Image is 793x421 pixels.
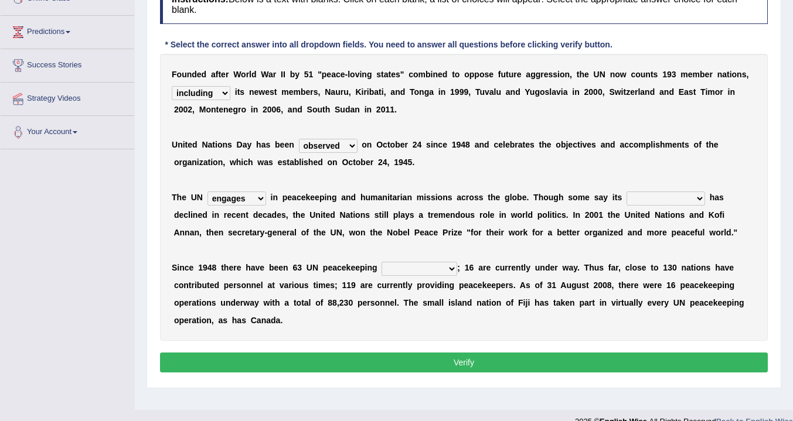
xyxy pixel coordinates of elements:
[270,87,274,97] b: s
[243,140,247,149] b: a
[237,140,243,149] b: D
[369,87,375,97] b: b
[645,70,651,79] b: n
[246,70,249,79] b: r
[293,87,300,97] b: m
[465,140,470,149] b: 8
[254,87,258,97] b: e
[322,70,327,79] b: p
[662,70,667,79] b: 1
[247,140,252,149] b: y
[577,70,580,79] b: t
[345,70,348,79] b: -
[485,87,489,97] b: v
[238,105,241,114] b: r
[212,140,215,149] b: t
[455,87,460,97] b: 9
[433,70,438,79] b: n
[680,70,688,79] b: m
[343,87,349,97] b: u
[350,105,355,114] b: a
[266,140,270,149] b: s
[187,70,192,79] b: n
[469,70,475,79] b: p
[385,105,390,114] b: 1
[355,70,360,79] b: v
[318,70,322,79] b: "
[501,70,506,79] b: u
[672,70,676,79] b: 3
[561,87,563,97] b: i
[376,140,383,149] b: O
[489,87,494,97] b: a
[192,70,197,79] b: d
[688,70,693,79] b: e
[362,140,367,149] b: o
[479,70,485,79] b: o
[443,140,447,149] b: e
[251,70,257,79] b: d
[593,87,598,97] b: 0
[464,70,469,79] b: o
[348,70,350,79] b: l
[325,105,331,114] b: h
[709,70,712,79] b: r
[384,70,389,79] b: a
[322,105,325,114] b: t
[438,87,441,97] b: i
[391,70,396,79] b: e
[261,70,268,79] b: W
[221,70,226,79] b: e
[265,87,270,97] b: e
[202,140,207,149] b: N
[183,140,185,149] b: i
[742,70,747,79] b: s
[249,87,254,97] b: n
[182,70,187,79] b: u
[707,87,714,97] b: m
[192,105,195,114] b: ,
[746,70,748,79] b: ,
[219,105,223,114] b: e
[679,87,684,97] b: E
[197,70,202,79] b: e
[720,87,723,97] b: r
[326,70,331,79] b: e
[705,87,707,97] b: i
[584,70,589,79] b: e
[413,140,417,149] b: 2
[188,140,192,149] b: e
[261,140,266,149] b: a
[390,87,395,97] b: a
[172,70,177,79] b: F
[222,140,227,149] b: n
[715,87,720,97] b: o
[312,105,318,114] b: o
[367,105,372,114] b: n
[610,70,615,79] b: n
[615,87,621,97] b: w
[389,70,392,79] b: t
[475,87,480,97] b: T
[717,70,723,79] b: n
[290,70,295,79] b: b
[341,87,343,97] b: r
[468,87,471,97] b: ,
[638,87,640,97] b: l
[413,70,418,79] b: o
[549,87,552,97] b: l
[192,140,198,149] b: d
[241,70,246,79] b: o
[540,70,543,79] b: r
[572,87,574,97] b: i
[429,87,434,97] b: a
[359,70,362,79] b: i
[395,140,400,149] b: b
[249,70,251,79] b: l
[620,70,627,79] b: w
[237,87,240,97] b: t
[684,87,689,97] b: a
[390,140,396,149] b: o
[669,87,674,97] b: d
[301,87,306,97] b: b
